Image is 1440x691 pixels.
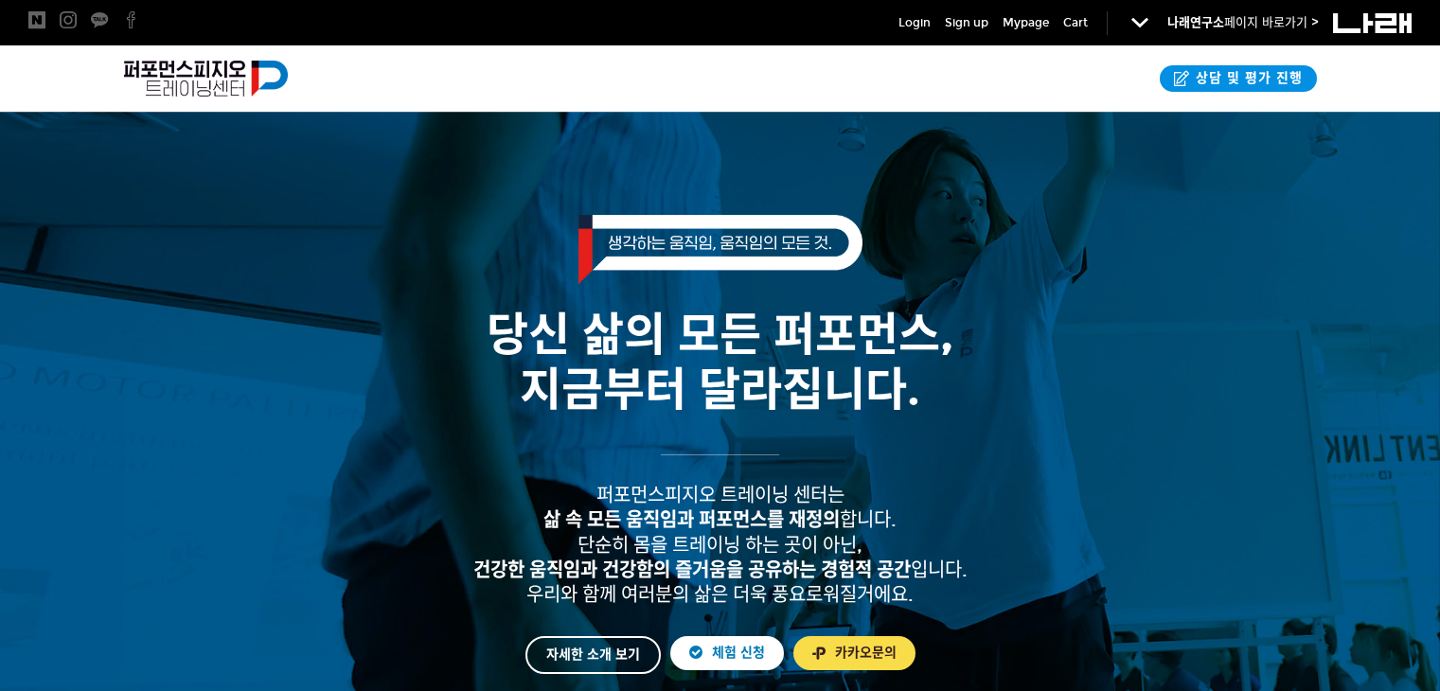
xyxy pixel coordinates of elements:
span: 상담 및 평가 진행 [1190,69,1303,88]
span: 당신 삶의 모든 퍼포먼스, 지금부터 달라집니다. [487,307,953,417]
a: Login [898,13,931,32]
strong: 나래연구소 [1167,15,1224,30]
a: Mypage [1003,13,1049,32]
a: 자세한 소개 보기 [525,636,661,674]
a: Cart [1063,13,1088,32]
a: 카카오문의 [793,636,916,670]
a: Sign up [945,13,988,32]
span: 퍼포먼스피지오 트레이닝 센터는 [596,484,844,506]
a: 상담 및 평가 진행 [1160,65,1317,92]
span: 우리와 함께 여러분의 삶은 더욱 풍요로워질거에요. [526,583,914,606]
a: 체험 신청 [670,636,784,670]
span: 단순히 몸을 트레이닝 하는 곳이 아닌, [578,534,862,557]
img: 생각하는 움직임, 움직임의 모든 것. [578,215,862,284]
strong: 삶 속 모든 움직임과 퍼포먼스를 재정의 [543,508,840,531]
strong: 건강한 움직임과 건강함의 즐거움을 공유하는 경험적 공간 [473,558,911,581]
a: 나래연구소페이지 바로가기 > [1167,15,1319,30]
span: 합니다. [543,508,897,531]
span: 입니다. [473,558,968,581]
